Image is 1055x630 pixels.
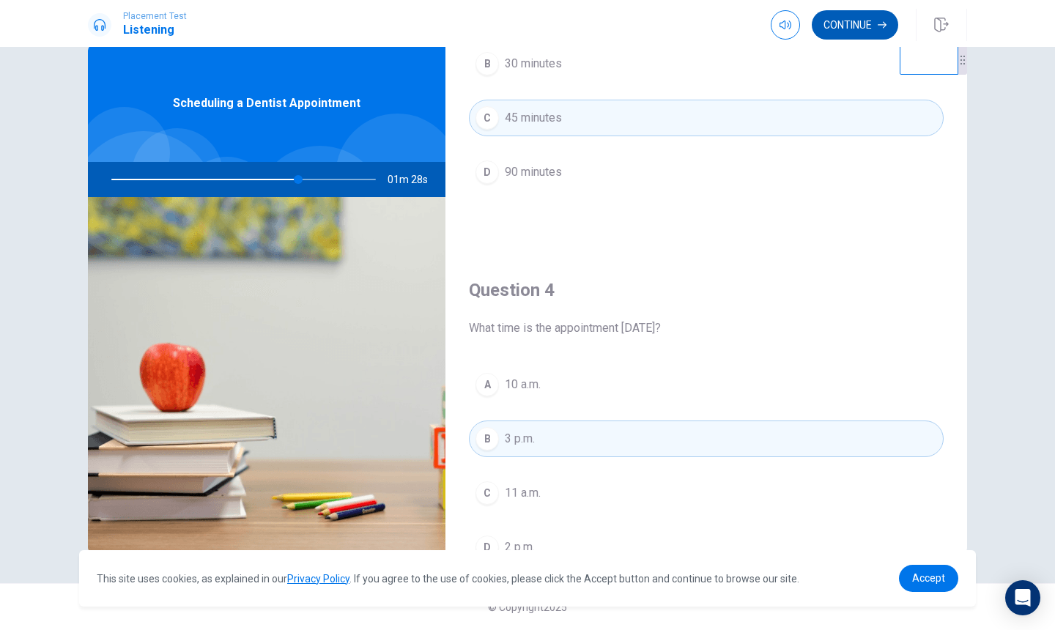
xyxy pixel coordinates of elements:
a: dismiss cookie message [899,565,958,592]
button: B3 p.m. [469,420,944,457]
button: D90 minutes [469,154,944,190]
div: C [475,481,499,505]
a: Privacy Policy [287,573,349,585]
button: A10 a.m. [469,366,944,403]
button: B30 minutes [469,45,944,82]
span: 90 minutes [505,163,562,181]
span: 30 minutes [505,55,562,73]
div: D [475,535,499,559]
span: Placement Test [123,11,187,21]
button: C45 minutes [469,100,944,136]
span: 01m 28s [388,162,440,197]
span: 10 a.m. [505,376,541,393]
span: 3 p.m. [505,430,535,448]
div: B [475,427,499,451]
div: Open Intercom Messenger [1005,580,1040,615]
div: A [475,373,499,396]
span: What time is the appointment [DATE]? [469,319,944,337]
div: C [475,106,499,130]
h4: Question 4 [469,278,944,302]
button: C11 a.m. [469,475,944,511]
span: © Copyright 2025 [488,601,567,613]
span: 11 a.m. [505,484,541,502]
span: This site uses cookies, as explained in our . If you agree to the use of cookies, please click th... [97,573,799,585]
span: 2 p.m. [505,538,535,556]
h1: Listening [123,21,187,39]
button: D2 p.m. [469,529,944,566]
span: Scheduling a Dentist Appointment [173,94,360,112]
div: B [475,52,499,75]
span: Accept [912,572,945,584]
button: Continue [812,10,898,40]
img: Scheduling a Dentist Appointment [88,197,445,554]
span: 45 minutes [505,109,562,127]
div: D [475,160,499,184]
div: cookieconsent [79,550,976,607]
